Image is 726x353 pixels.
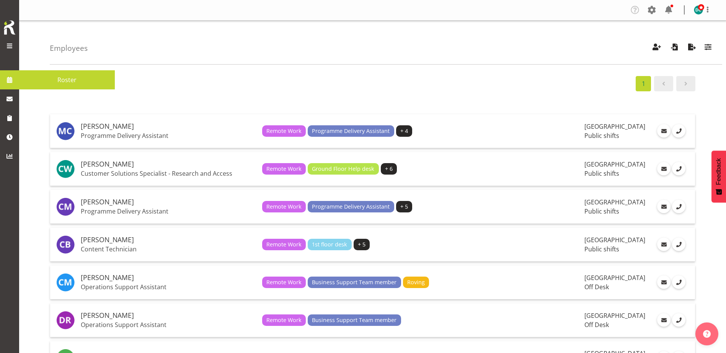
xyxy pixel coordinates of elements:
[312,127,390,135] span: Programme Delivery Assistant
[81,132,256,139] p: Programme Delivery Assistant
[19,70,115,89] a: Roster
[266,165,302,173] span: Remote Work
[672,313,685,327] a: Call Employee
[657,313,671,327] a: Email Employee
[584,160,645,168] span: [GEOGRAPHIC_DATA]
[657,238,671,251] a: Email Employee
[23,74,111,86] span: Roster
[584,236,645,244] span: [GEOGRAPHIC_DATA]
[81,274,256,282] h5: [PERSON_NAME]
[56,122,75,140] img: maria-catu11656.jpg
[56,235,75,254] img: christopher-broad11659.jpg
[266,316,302,324] span: Remote Work
[81,207,256,215] p: Programme Delivery Assistant
[81,198,256,206] h5: [PERSON_NAME]
[56,311,75,329] img: debra-robinson11655.jpg
[266,127,302,135] span: Remote Work
[358,240,365,249] span: + 5
[672,162,685,175] a: Call Employee
[312,278,396,287] span: Business Support Team member
[584,131,619,140] span: Public shifts
[584,283,609,291] span: Off Desk
[584,245,619,253] span: Public shifts
[672,275,685,289] a: Call Employee
[2,19,17,36] img: Rosterit icon logo
[657,200,671,213] a: Email Employee
[56,273,75,291] img: cindy-mulrooney11660.jpg
[81,170,256,177] p: Customer Solutions Specialist - Research and Access
[400,127,408,135] span: + 4
[584,122,645,131] span: [GEOGRAPHIC_DATA]
[584,311,645,320] span: [GEOGRAPHIC_DATA]
[312,316,396,324] span: Business Support Team member
[81,236,256,244] h5: [PERSON_NAME]
[711,151,726,202] button: Feedback - Show survey
[81,283,256,291] p: Operations Support Assistant
[672,124,685,138] a: Call Employee
[700,40,716,57] button: Filter Employees
[81,123,256,130] h5: [PERSON_NAME]
[584,207,619,215] span: Public shifts
[703,330,711,338] img: help-xxl-2.png
[684,40,700,57] button: Export Employees
[672,238,685,251] a: Call Employee
[657,124,671,138] a: Email Employee
[654,76,673,91] a: Page 0.
[312,240,347,249] span: 1st floor desk
[584,321,609,329] span: Off Desk
[81,245,256,253] p: Content Technician
[400,202,408,211] span: + 5
[715,158,722,185] span: Feedback
[584,198,645,206] span: [GEOGRAPHIC_DATA]
[266,202,302,211] span: Remote Work
[672,200,685,213] a: Call Employee
[584,274,645,282] span: [GEOGRAPHIC_DATA]
[657,275,671,289] a: Email Employee
[666,40,682,57] button: Import Employees
[657,162,671,175] a: Email Employee
[676,76,695,91] a: Page 2.
[266,240,302,249] span: Remote Work
[649,40,665,57] button: Create Employees
[266,278,302,287] span: Remote Work
[81,312,256,319] h5: [PERSON_NAME]
[56,198,75,216] img: chamique-mamolo11658.jpg
[407,278,425,287] span: Roving
[312,202,390,211] span: Programme Delivery Assistant
[312,165,374,173] span: Ground Floor Help desk
[81,160,256,168] h5: [PERSON_NAME]
[385,165,393,173] span: + 6
[694,5,703,15] img: donald-cunningham11616.jpg
[50,44,88,52] h4: Employees
[81,321,256,329] p: Operations Support Assistant
[584,169,619,178] span: Public shifts
[56,160,75,178] img: catherine-wilson11657.jpg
